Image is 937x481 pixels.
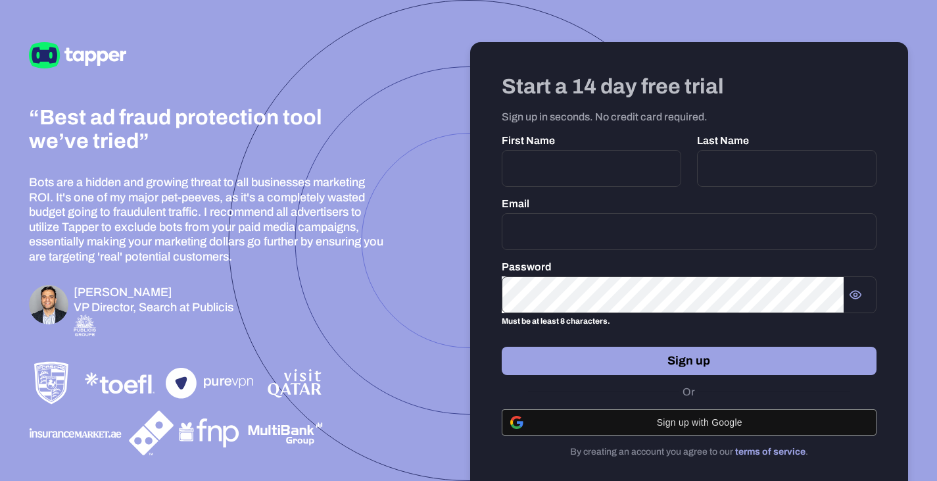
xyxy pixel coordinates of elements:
[502,134,681,147] p: First Name
[79,367,160,399] img: TOEFL
[247,417,324,450] img: Multibank
[74,300,233,315] p: VP Director, Search at Publicis
[74,315,96,336] img: Publicis
[697,134,877,147] p: Last Name
[179,415,242,451] img: FNP
[502,347,877,375] button: Sign up
[679,386,698,399] span: Or
[74,285,233,300] h6: [PERSON_NAME]
[29,424,124,442] img: InsuranceMarket
[502,74,877,100] h3: Start a 14 day free trial
[502,446,877,458] p: By creating an account you agree to our .
[502,409,877,436] button: Sign up with Google
[502,261,877,274] p: Password
[735,447,805,457] a: terms of service
[29,175,387,264] p: Bots are a hidden and growing threat to all businesses marketing ROI. It's one of my major pet-pe...
[166,368,260,399] img: PureVPN
[844,283,867,307] button: Show password
[531,417,869,428] span: Sign up with Google
[266,367,324,400] img: VisitQatar
[502,315,877,328] p: Must be at least 8 characters.
[29,285,68,324] img: Omar Zahriyeh
[502,197,877,211] p: Email
[129,411,174,455] img: Dominos
[29,106,329,155] h3: “Best ad fraud protection tool we’ve tried”
[29,361,74,405] img: Porsche
[502,111,877,124] p: Sign up in seconds. No credit card required.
